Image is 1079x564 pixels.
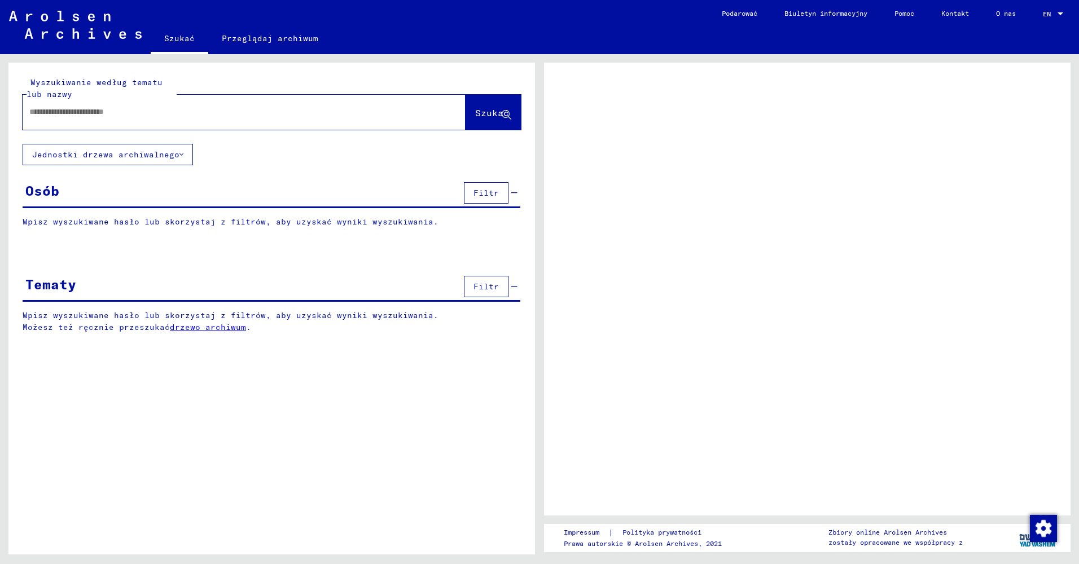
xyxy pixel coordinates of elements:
img: Arolsen_neg.svg [9,11,142,39]
button: Filtr [464,182,508,204]
span: EN [1043,10,1055,18]
button: Jednostki drzewa archiwalnego [23,144,193,165]
button: Filtr [464,276,508,297]
a: Przeglądaj archiwum [208,25,332,52]
div: Tematy [25,274,76,294]
img: yv_logo.png [1017,523,1059,552]
mat-label: Wyszukiwanie według tematu lub nazwy [27,77,163,99]
a: Polityka prywatności [613,527,715,539]
p: Zbiory online Arolsen Archives [828,527,963,537]
div: Osób [25,180,59,201]
a: Impressum [564,527,608,539]
a: Szukać [151,25,208,54]
p: Wpisz wyszukiwane hasło lub skorzystaj z filtrów, aby uzyskać wyniki wyszukiwania. Możesz też ręc... [23,310,521,333]
button: Szukać [466,95,521,130]
a: drzewo archiwum [170,322,246,332]
p: Wpisz wyszukiwane hasło lub skorzystaj z filtrów, aby uzyskać wyniki wyszukiwania. [23,216,520,228]
p: Prawa autorskie © Arolsen Archives, 2021 [564,539,722,549]
span: Filtr [473,188,499,198]
span: Filtr [473,281,499,292]
font: | [608,527,613,539]
span: Szukać [475,107,509,118]
font: Jednostki drzewa archiwalnego [32,149,179,160]
p: zostały opracowane we współpracy z [828,537,963,548]
img: Zmienianie zgody [1030,515,1057,542]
